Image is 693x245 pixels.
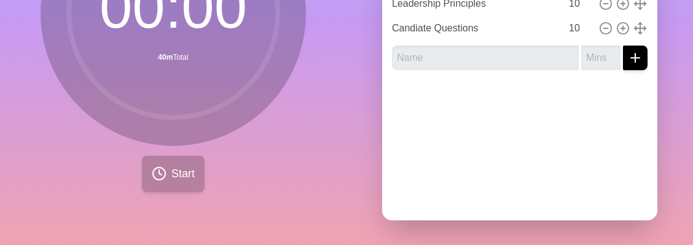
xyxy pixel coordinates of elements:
input: Name [392,46,579,70]
button: Start [142,156,205,192]
input: Mins [564,16,593,41]
span: Start [171,166,195,182]
input: Name [387,16,562,41]
input: Mins [581,46,621,70]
